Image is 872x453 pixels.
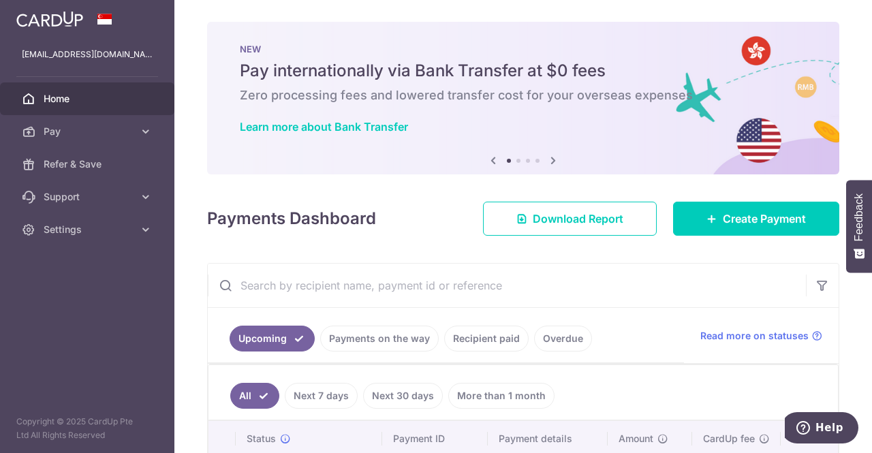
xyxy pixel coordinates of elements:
span: Feedback [853,193,865,241]
span: Status [247,432,276,446]
span: Create Payment [723,210,806,227]
h4: Payments Dashboard [207,206,376,231]
span: Settings [44,223,134,236]
iframe: Opens a widget where you can find more information [785,412,858,446]
a: Learn more about Bank Transfer [240,120,408,134]
span: Download Report [533,210,623,227]
span: Read more on statuses [700,329,809,343]
input: Search by recipient name, payment id or reference [208,264,806,307]
h5: Pay internationally via Bank Transfer at $0 fees [240,60,807,82]
p: NEW [240,44,807,54]
a: Read more on statuses [700,329,822,343]
h6: Zero processing fees and lowered transfer cost for your overseas expenses [240,87,807,104]
a: Create Payment [673,202,839,236]
a: Recipient paid [444,326,529,352]
span: CardUp fee [703,432,755,446]
a: Next 30 days [363,383,443,409]
span: Support [44,190,134,204]
a: More than 1 month [448,383,555,409]
a: Download Report [483,202,657,236]
a: Next 7 days [285,383,358,409]
span: Amount [619,432,653,446]
a: All [230,383,279,409]
a: Overdue [534,326,592,352]
button: Feedback - Show survey [846,180,872,272]
span: Pay [44,125,134,138]
img: CardUp [16,11,83,27]
img: Bank transfer banner [207,22,839,174]
a: Payments on the way [320,326,439,352]
a: Upcoming [230,326,315,352]
p: [EMAIL_ADDRESS][DOMAIN_NAME] [22,48,153,61]
span: Refer & Save [44,157,134,171]
span: Home [44,92,134,106]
